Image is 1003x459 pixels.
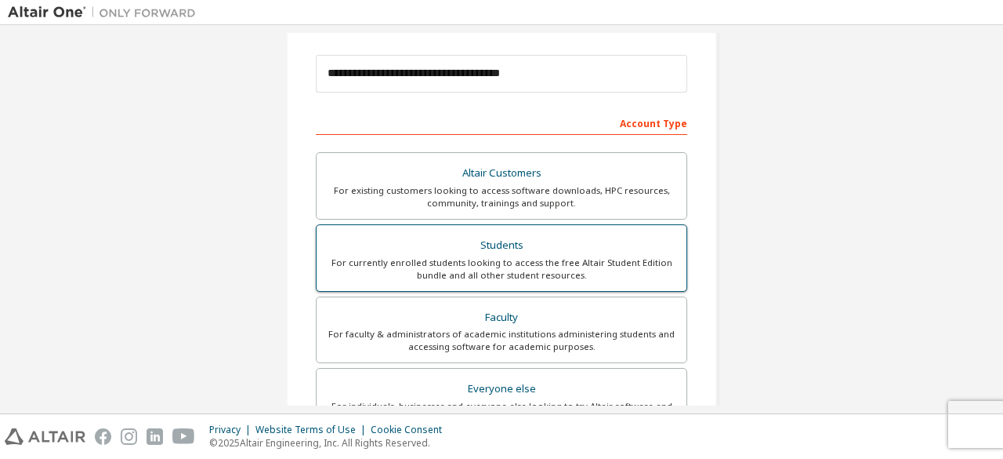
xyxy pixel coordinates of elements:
[5,428,85,445] img: altair_logo.svg
[95,428,111,445] img: facebook.svg
[326,184,677,209] div: For existing customers looking to access software downloads, HPC resources, community, trainings ...
[326,400,677,425] div: For individuals, businesses and everyone else looking to try Altair software and explore our prod...
[371,424,451,436] div: Cookie Consent
[326,307,677,329] div: Faculty
[172,428,195,445] img: youtube.svg
[316,110,687,135] div: Account Type
[121,428,137,445] img: instagram.svg
[326,328,677,353] div: For faculty & administrators of academic institutions administering students and accessing softwa...
[326,162,677,184] div: Altair Customers
[147,428,163,445] img: linkedin.svg
[8,5,204,20] img: Altair One
[255,424,371,436] div: Website Terms of Use
[209,436,451,450] p: © 2025 Altair Engineering, Inc. All Rights Reserved.
[326,235,677,257] div: Students
[209,424,255,436] div: Privacy
[326,257,677,282] div: For currently enrolled students looking to access the free Altair Student Edition bundle and all ...
[326,378,677,400] div: Everyone else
